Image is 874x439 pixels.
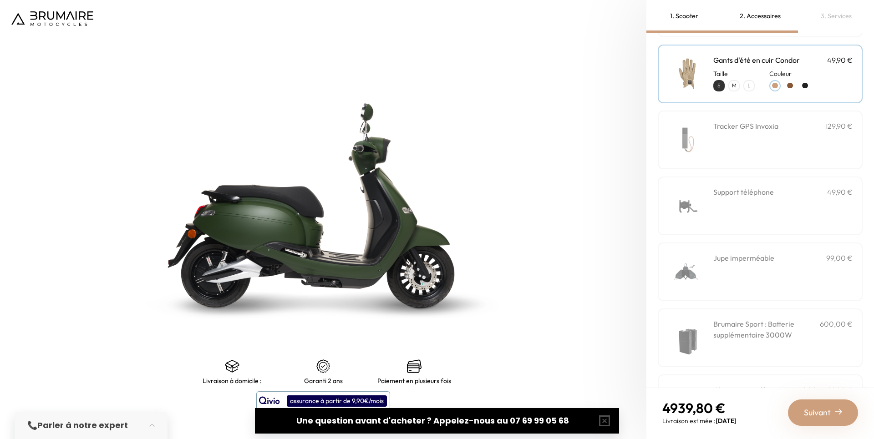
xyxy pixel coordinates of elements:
[316,359,330,373] img: certificat-de-garantie.png
[203,377,262,384] p: Livraison à domicile :
[769,69,811,78] p: Couleur
[713,384,824,395] h3: Chargeur supplémentaire 3000W
[826,252,853,263] p: 99,00 €
[225,359,239,373] img: shipping.png
[825,121,853,131] p: 129,90 €
[744,81,754,91] p: L
[668,121,706,159] img: Tracker GPS Invoxia
[714,81,724,91] p: S
[668,318,706,357] img: Brumaire Sport : Batterie supplémentaire 3000W
[668,55,706,93] img: Gants d'été en cuir Condor
[820,318,853,340] p: 600,00 €
[11,11,93,26] img: Logo de Brumaire
[825,384,853,395] p: 129,90 €
[668,252,706,291] img: Jupe imperméable
[713,121,778,131] h3: Tracker GPS Invoxia
[668,187,706,225] img: Support téléphone
[668,384,706,423] img: Chargeur supplémentaire 3000W
[835,408,842,415] img: right-arrow-2.png
[259,395,280,406] img: logo qivio
[287,395,387,407] div: assurance à partir de 9,90€/mois
[662,416,737,425] p: Livraison estimée :
[713,252,774,263] h3: Jupe imperméable
[713,187,774,197] h3: Support téléphone
[729,81,739,91] p: M
[713,318,820,340] h3: Brumaire Sport : Batterie supplémentaire 3000W
[377,377,451,384] p: Paiement en plusieurs fois
[827,55,853,66] p: 49,90 €
[662,400,737,416] p: 4939,80 €
[713,55,800,66] h3: Gants d'été en cuir Condor
[407,359,422,373] img: credit-cards.png
[827,187,853,197] p: 49,90 €
[713,69,755,78] p: Taille
[256,391,390,410] button: assurance à partir de 9,90€/mois
[804,406,831,419] span: Suivant
[716,417,737,425] span: [DATE]
[304,377,343,384] p: Garanti 2 ans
